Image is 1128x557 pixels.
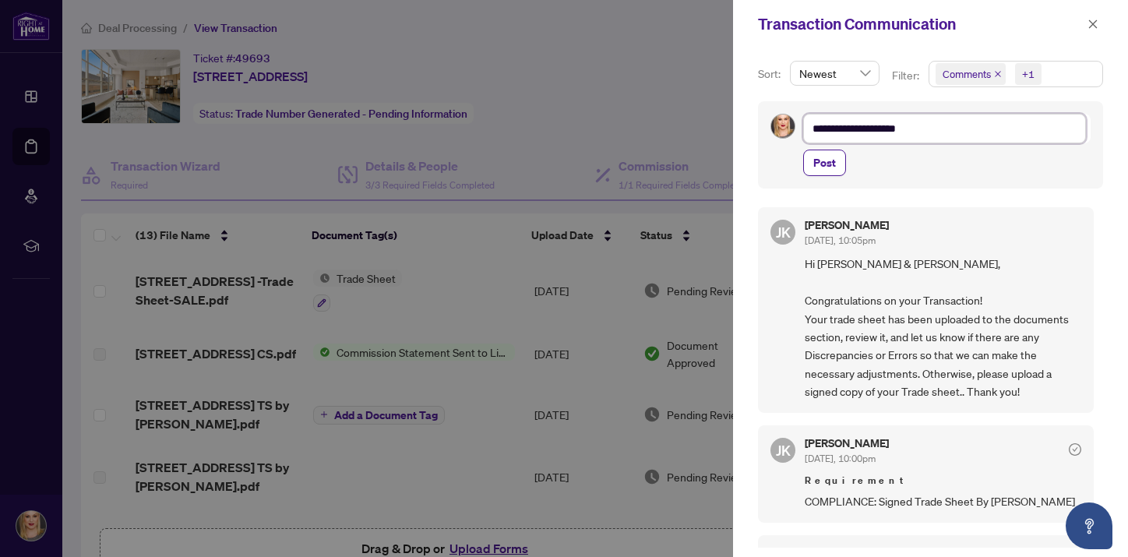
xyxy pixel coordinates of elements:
span: COMPLIANCE: Signed Trade Sheet By [PERSON_NAME] [805,492,1081,510]
p: Filter: [892,67,922,84]
h5: [PERSON_NAME] [805,438,889,449]
img: Profile Icon [771,115,795,138]
div: +1 [1022,66,1035,82]
span: [DATE], 10:05pm [805,234,876,246]
span: close [1087,19,1098,30]
button: Open asap [1066,502,1112,549]
span: [DATE], 10:00pm [805,453,876,464]
span: Hi [PERSON_NAME] & [PERSON_NAME], Congratulations on your Transaction! Your trade sheet has been ... [805,255,1081,400]
span: check-circle [1069,443,1081,456]
span: Requirement [805,473,1081,488]
h5: [PERSON_NAME] [805,220,889,231]
span: Post [813,150,836,175]
span: Newest [799,62,870,85]
button: Post [803,150,846,176]
div: Transaction Communication [758,12,1083,36]
span: JK [776,439,791,461]
span: JK [776,221,791,243]
span: Comments [943,66,991,82]
p: Sort: [758,65,784,83]
span: close [994,70,1002,78]
span: Comments [936,63,1006,85]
